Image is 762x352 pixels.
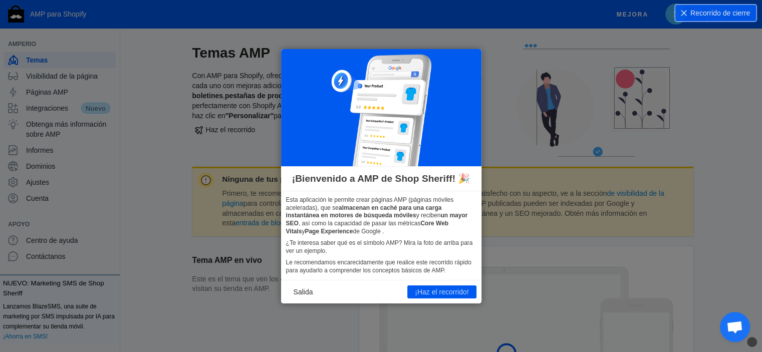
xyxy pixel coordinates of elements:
img: phone-google_300x337.png [331,54,431,166]
font: Salida [294,287,313,295]
font: un mayor SEO [286,212,468,227]
font: Page Experience [305,227,353,234]
font: Esta aplicación le permite crear páginas AMP (páginas móviles aceleradas), que se [286,196,454,211]
font: , así como la capacidad de pasar las métricas [299,220,420,227]
font: y reciben [416,212,441,219]
font: ¿Te interesa saber qué es el símbolo AMP? Mira la foto de arriba para ver un ejemplo. [286,239,473,254]
font: Recorrido de cierre [690,9,750,17]
font: Le recomendamos encarecidamente que realice este recorrido rápido para ayudarlo a comprender los ... [286,259,471,274]
div: Chat abierto [720,312,750,342]
font: ¡Bienvenido a AMP de Shop Sheriff! 🎉 [292,173,470,184]
font: almacenan en caché para una carga instantánea en motores de búsqueda móviles [286,204,442,219]
button: ¡Haz el recorrido! [407,285,476,298]
font: Core Web Vitals [286,220,449,235]
font: ¡Haz el recorrido! [415,287,468,295]
font: y [302,227,305,234]
button: Salida [286,285,321,298]
font: de Google . [353,227,384,234]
